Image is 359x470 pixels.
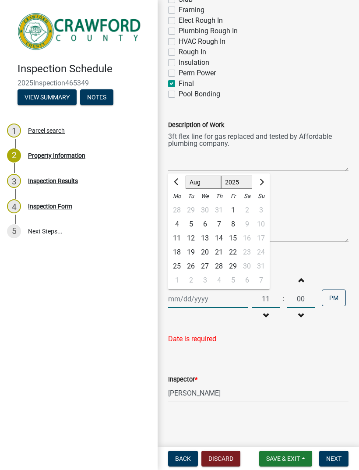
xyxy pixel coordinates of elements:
div: 29 [184,203,198,217]
div: Thursday, August 14, 2025 [212,231,226,245]
button: Save & Exit [259,451,312,466]
div: 28 [212,259,226,273]
div: 5 [184,217,198,231]
div: Thursday, August 21, 2025 [212,245,226,259]
div: Tuesday, July 29, 2025 [184,203,198,217]
button: Next [319,451,348,466]
input: mm/dd/yyyy [168,290,248,308]
div: 3 [7,174,21,188]
div: 19 [184,245,198,259]
div: 20 [198,245,212,259]
div: Monday, August 11, 2025 [170,231,184,245]
div: 13 [198,231,212,245]
div: Fr [226,189,240,203]
div: Inspection Form [28,203,72,209]
div: Wednesday, September 3, 2025 [198,273,212,287]
div: 6 [198,217,212,231]
button: View Summary [18,89,77,105]
div: Monday, August 25, 2025 [170,259,184,273]
div: Friday, September 5, 2025 [226,273,240,287]
wm-modal-confirm: Summary [18,94,77,101]
wm-modal-confirm: Notes [80,94,113,101]
div: 7 [212,217,226,231]
label: Description of Work [168,122,224,128]
div: Friday, August 1, 2025 [226,203,240,217]
div: 31 [212,203,226,217]
label: Perm Power [179,68,216,78]
div: Property Information [28,152,85,159]
select: Select month [186,176,221,189]
div: 5 [226,273,240,287]
div: Mo [170,189,184,203]
button: PM [322,290,346,306]
button: Previous month [172,175,182,189]
div: Th [212,189,226,203]
div: 4 [170,217,184,231]
div: 28 [170,203,184,217]
div: Friday, August 29, 2025 [226,259,240,273]
span: Save & Exit [266,455,300,462]
button: Back [168,451,198,466]
div: Monday, August 18, 2025 [170,245,184,259]
div: Thursday, August 7, 2025 [212,217,226,231]
div: Tuesday, August 26, 2025 [184,259,198,273]
div: Monday, September 1, 2025 [170,273,184,287]
div: Wednesday, August 27, 2025 [198,259,212,273]
div: Friday, August 15, 2025 [226,231,240,245]
label: Pool Bonding [179,89,220,99]
div: : [280,293,287,304]
div: Tuesday, August 5, 2025 [184,217,198,231]
select: Select year [221,176,253,189]
div: Inspection Results [28,178,78,184]
div: Parcel search [28,127,65,134]
div: Monday, August 4, 2025 [170,217,184,231]
div: 25 [170,259,184,273]
div: Sa [240,189,254,203]
div: 4 [212,273,226,287]
label: Elect Rough In [179,15,223,26]
div: 2 [7,148,21,163]
label: Insulation [179,57,209,68]
span: Next [326,455,341,462]
div: 29 [226,259,240,273]
div: Monday, July 28, 2025 [170,203,184,217]
button: Discard [201,451,240,466]
div: 15 [226,231,240,245]
div: 5 [7,224,21,238]
label: Final [179,78,194,89]
div: Wednesday, August 6, 2025 [198,217,212,231]
div: 8 [226,217,240,231]
button: Next month [256,175,266,189]
div: Thursday, August 28, 2025 [212,259,226,273]
div: Thursday, September 4, 2025 [212,273,226,287]
span: 2025Inspection465349 [18,79,140,87]
div: 30 [198,203,212,217]
button: Notes [80,89,113,105]
div: Friday, August 22, 2025 [226,245,240,259]
div: Friday, August 8, 2025 [226,217,240,231]
div: 22 [226,245,240,259]
input: Hours [252,290,280,308]
span: Back [175,455,191,462]
div: 2 [184,273,198,287]
div: 1 [226,203,240,217]
div: Tu [184,189,198,203]
div: Tuesday, August 19, 2025 [184,245,198,259]
div: 21 [212,245,226,259]
div: We [198,189,212,203]
div: 26 [184,259,198,273]
div: Wednesday, July 30, 2025 [198,203,212,217]
label: Rough In [179,47,206,57]
div: 4 [7,199,21,213]
input: Minutes [287,290,315,308]
div: Su [254,189,268,203]
div: 1 [170,273,184,287]
div: 3 [198,273,212,287]
div: 18 [170,245,184,259]
label: Plumbing Rough In [179,26,238,36]
div: 11 [170,231,184,245]
label: Framing [179,5,204,15]
div: 27 [198,259,212,273]
label: HVAC Rough In [179,36,225,47]
h4: Inspection Schedule [18,63,151,75]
